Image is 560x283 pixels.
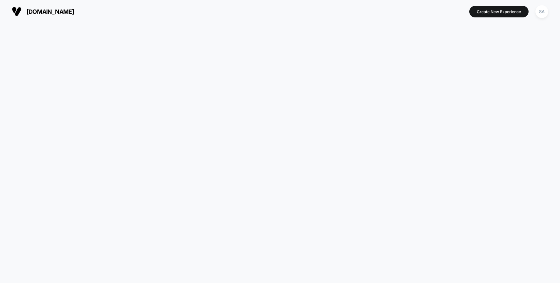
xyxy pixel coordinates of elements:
span: [DOMAIN_NAME] [27,8,74,15]
img: Visually logo [12,7,22,16]
button: [DOMAIN_NAME] [10,6,76,17]
button: SA [533,5,550,18]
div: SA [535,5,548,18]
button: Create New Experience [469,6,529,17]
